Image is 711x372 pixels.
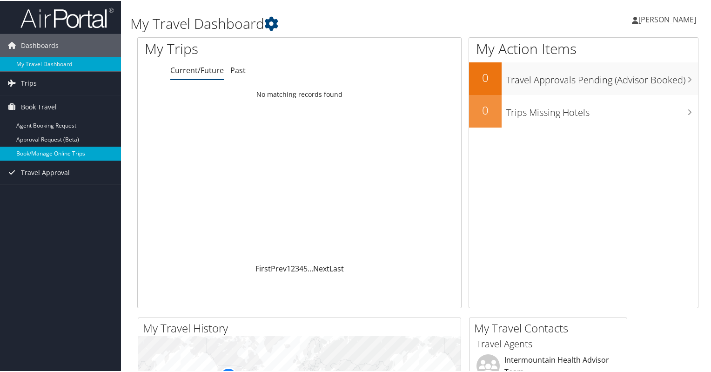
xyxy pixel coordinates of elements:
h2: 0 [469,101,502,117]
img: airportal-logo.png [20,6,114,28]
span: Travel Approval [21,160,70,183]
span: Dashboards [21,33,59,56]
h2: My Travel History [143,319,461,335]
a: Current/Future [170,64,224,74]
td: No matching records found [138,85,461,102]
a: Past [230,64,246,74]
a: First [255,263,271,273]
a: Last [329,263,344,273]
h2: My Travel Contacts [474,319,627,335]
span: Book Travel [21,95,57,118]
span: Trips [21,71,37,94]
h2: 0 [469,69,502,85]
a: Next [313,263,329,273]
span: … [308,263,313,273]
a: 5 [303,263,308,273]
h1: My Travel Dashboard [130,13,514,33]
h1: My Action Items [469,38,698,58]
a: 0Trips Missing Hotels [469,94,698,127]
a: Prev [271,263,287,273]
a: 4 [299,263,303,273]
a: 1 [287,263,291,273]
a: [PERSON_NAME] [632,5,705,33]
h3: Travel Agents [476,337,620,350]
span: [PERSON_NAME] [638,14,696,24]
a: 0Travel Approvals Pending (Advisor Booked) [469,61,698,94]
h1: My Trips [145,38,320,58]
a: 3 [295,263,299,273]
a: 2 [291,263,295,273]
h3: Travel Approvals Pending (Advisor Booked) [506,68,698,86]
h3: Trips Missing Hotels [506,101,698,118]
